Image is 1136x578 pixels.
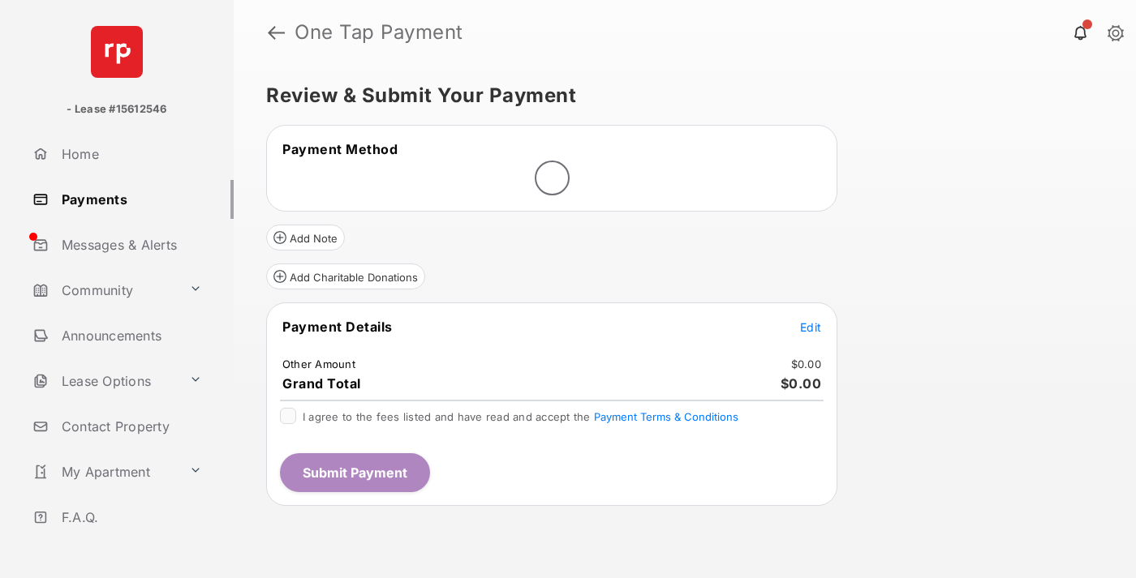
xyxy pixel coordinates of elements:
[266,86,1091,105] h5: Review & Submit Your Payment
[282,141,398,157] span: Payment Method
[26,362,183,400] a: Lease Options
[282,319,393,335] span: Payment Details
[282,357,356,371] td: Other Amount
[295,23,463,42] strong: One Tap Payment
[282,375,361,392] span: Grand Total
[266,225,345,250] button: Add Note
[26,316,234,355] a: Announcements
[790,357,822,371] td: $0.00
[594,410,738,423] button: I agree to the fees listed and have read and accept the
[26,498,234,537] a: F.A.Q.
[303,410,738,423] span: I agree to the fees listed and have read and accept the
[800,320,821,334] span: Edit
[26,225,234,264] a: Messages & Alerts
[280,453,430,492] button: Submit Payment
[26,180,234,219] a: Payments
[67,101,166,118] p: - Lease #15612546
[781,375,822,392] span: $0.00
[91,26,143,78] img: svg+xml;base64,PHN2ZyB4bWxucz0iaHR0cDovL3d3dy53My5vcmcvMjAwMC9zdmciIHdpZHRoPSI2NCIgaGVpZ2h0PSI2NC...
[266,263,425,289] button: Add Charitable Donations
[26,452,183,491] a: My Apartment
[800,319,821,335] button: Edit
[26,271,183,310] a: Community
[26,135,234,173] a: Home
[26,407,234,446] a: Contact Property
